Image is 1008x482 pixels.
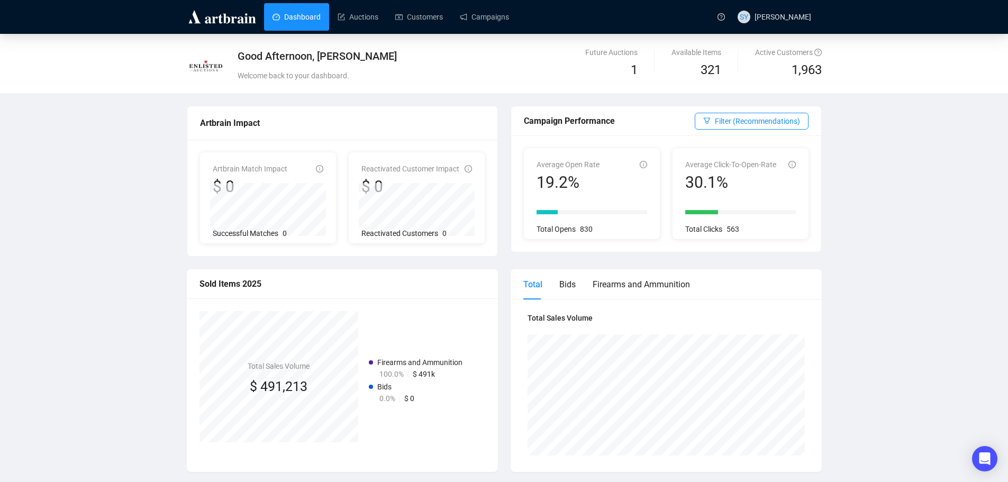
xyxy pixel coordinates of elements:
[740,11,748,23] span: SY
[379,370,404,378] span: 100.0%
[199,277,485,290] div: Sold Items 2025
[361,229,438,238] span: Reactivated Customers
[537,172,600,193] div: 19.2%
[523,278,542,291] div: Total
[788,161,796,168] span: info-circle
[187,47,224,84] img: PNG.png
[361,165,459,173] span: Reactivated Customer Impact
[361,177,459,197] div: $ 0
[685,172,776,193] div: 30.1%
[537,160,600,169] span: Average Open Rate
[338,3,378,31] a: Auctions
[755,13,811,21] span: [PERSON_NAME]
[559,278,576,291] div: Bids
[593,278,690,291] div: Firearms and Ammunition
[580,225,593,233] span: 830
[413,370,435,378] span: $ 491k
[377,358,462,367] span: Firearms and Ammunition
[283,229,287,238] span: 0
[316,165,323,172] span: info-circle
[187,8,258,25] img: logo
[640,161,647,168] span: info-circle
[755,48,822,57] span: Active Customers
[701,62,721,77] span: 321
[465,165,472,172] span: info-circle
[972,446,997,471] div: Open Intercom Messenger
[238,49,607,63] div: Good Afternoon, [PERSON_NAME]
[213,165,287,173] span: Artbrain Match Impact
[631,62,638,77] span: 1
[528,312,805,324] h4: Total Sales Volume
[671,47,721,58] div: Available Items
[727,225,739,233] span: 563
[715,115,800,127] span: Filter (Recommendations)
[792,60,822,80] span: 1,963
[585,47,638,58] div: Future Auctions
[524,114,695,128] div: Campaign Performance
[250,379,307,394] span: $ 491,213
[200,116,485,130] div: Artbrain Impact
[377,383,392,391] span: Bids
[703,117,711,124] span: filter
[379,394,395,403] span: 0.0%
[695,113,809,130] button: Filter (Recommendations)
[718,13,725,21] span: question-circle
[460,3,509,31] a: Campaigns
[537,225,576,233] span: Total Opens
[273,3,321,31] a: Dashboard
[685,160,776,169] span: Average Click-To-Open-Rate
[395,3,443,31] a: Customers
[685,225,722,233] span: Total Clicks
[213,229,278,238] span: Successful Matches
[814,49,822,56] span: question-circle
[248,360,310,372] h4: Total Sales Volume
[238,70,607,81] div: Welcome back to your dashboard.
[442,229,447,238] span: 0
[404,394,414,403] span: $ 0
[213,177,287,197] div: $ 0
